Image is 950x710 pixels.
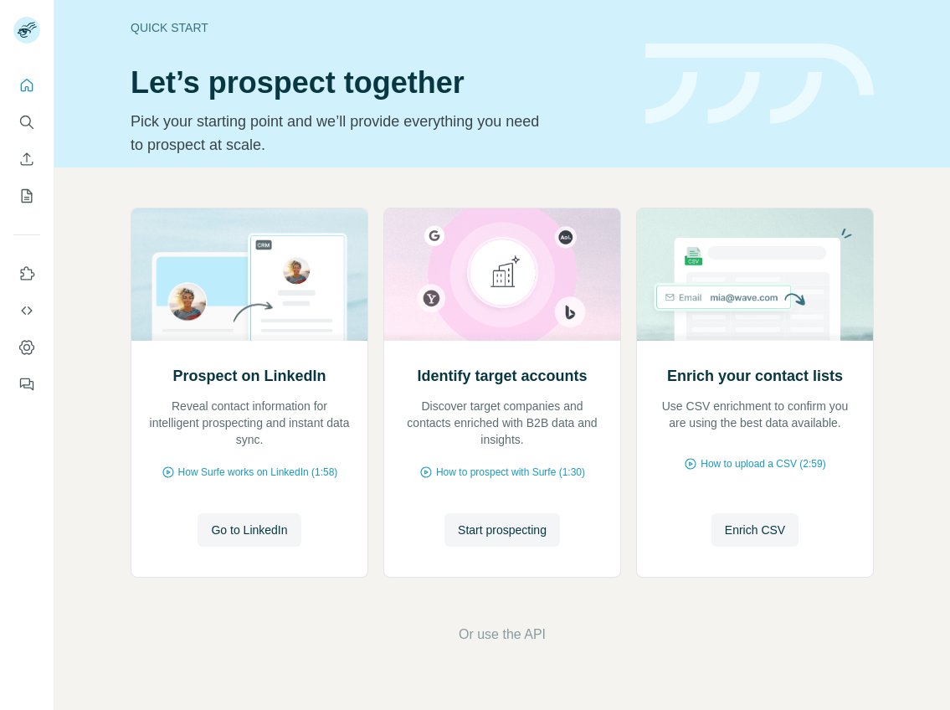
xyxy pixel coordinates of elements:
[401,398,603,448] p: Discover target companies and contacts enriched with B2B data and insights.
[636,208,874,341] img: Enrich your contact lists
[131,208,368,341] img: Prospect on LinkedIn
[711,513,799,547] button: Enrich CSV
[645,44,874,125] img: banner
[13,332,40,363] button: Dashboard
[654,398,856,431] p: Use CSV enrichment to confirm you are using the best data available.
[13,259,40,289] button: Use Surfe on LinkedIn
[444,513,560,547] button: Start prospecting
[13,369,40,399] button: Feedback
[148,398,351,448] p: Reveal contact information for intelligent prospecting and instant data sync.
[13,296,40,326] button: Use Surfe API
[13,144,40,174] button: Enrich CSV
[417,364,587,388] h2: Identify target accounts
[211,522,287,538] span: Go to LinkedIn
[131,66,625,100] h1: Let’s prospect together
[701,456,825,471] span: How to upload a CSV (2:59)
[131,19,625,36] div: Quick start
[13,70,40,100] button: Quick start
[667,364,843,388] h2: Enrich your contact lists
[436,465,585,480] span: How to prospect with Surfe (1:30)
[131,110,550,157] p: Pick your starting point and we’ll provide everything you need to prospect at scale.
[13,181,40,211] button: My lists
[725,522,785,538] span: Enrich CSV
[198,513,300,547] button: Go to LinkedIn
[383,208,621,341] img: Identify target accounts
[458,522,547,538] span: Start prospecting
[13,107,40,137] button: Search
[459,625,546,645] button: Or use the API
[172,364,326,388] h2: Prospect on LinkedIn
[178,465,338,480] span: How Surfe works on LinkedIn (1:58)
